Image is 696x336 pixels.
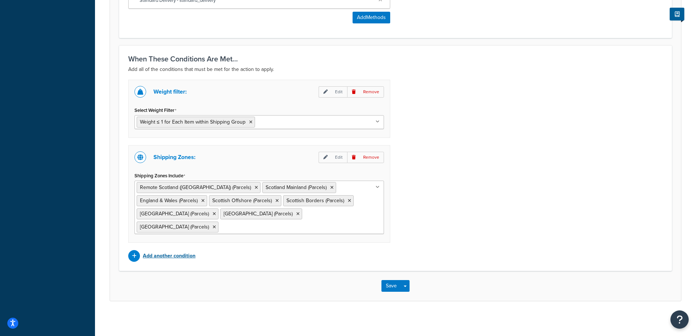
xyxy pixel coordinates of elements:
span: Scottish Offshore (Parcels) [212,197,272,204]
p: Edit [319,86,347,98]
span: Scottish Borders (Parcels) [286,197,344,204]
p: Shipping Zones: [153,152,195,162]
p: Weight filter: [153,87,187,97]
p: Add another condition [143,251,195,261]
span: [GEOGRAPHIC_DATA] (Parcels) [140,210,209,218]
button: Open Resource Center [670,310,689,329]
label: Select Weight Filter [134,107,176,113]
span: Weight ≤ 1 for Each Item within Shipping Group [140,118,246,126]
button: AddMethods [353,12,390,23]
span: England & Wales (Parcels) [140,197,198,204]
p: Remove [347,86,384,98]
h3: When These Conditions Are Met... [128,55,663,63]
p: Remove [347,152,384,163]
button: Save [381,280,401,292]
p: Add all of the conditions that must be met for the action to apply. [128,65,663,74]
span: [GEOGRAPHIC_DATA] (Parcels) [224,210,293,218]
label: Shipping Zones Include [134,173,185,179]
p: Edit [319,152,347,163]
button: Show Help Docs [670,8,684,20]
span: Scotland Mainland (Parcels) [266,184,327,191]
span: [GEOGRAPHIC_DATA] (Parcels) [140,223,209,231]
span: Remote Scotland ([GEOGRAPHIC_DATA]) (Parcels) [140,184,251,191]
